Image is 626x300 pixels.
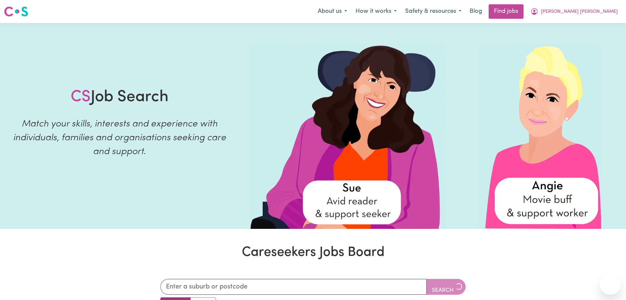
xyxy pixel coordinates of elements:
[541,8,618,15] span: [PERSON_NAME] [PERSON_NAME]
[4,4,28,19] a: Careseekers logo
[401,5,466,18] button: Safety & resources
[4,6,28,17] img: Careseekers logo
[466,4,486,19] a: Blog
[489,4,523,19] a: Find jobs
[160,279,427,295] input: Enter a suburb or postcode
[526,5,622,18] button: My Account
[313,5,351,18] button: About us
[71,89,91,105] span: CS
[71,88,169,107] h1: Job Search
[600,274,621,295] iframe: Button to launch messaging window
[351,5,401,18] button: How it works
[8,117,231,159] p: Match your skills, interests and experience with individuals, families and organisations seeking ...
